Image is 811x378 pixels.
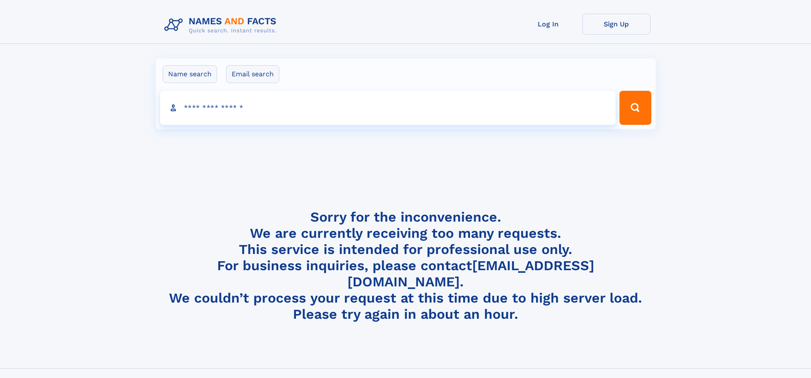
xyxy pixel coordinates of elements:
[619,91,651,125] button: Search Button
[161,209,651,323] h4: Sorry for the inconvenience. We are currently receiving too many requests. This service is intend...
[347,257,594,290] a: [EMAIL_ADDRESS][DOMAIN_NAME]
[514,14,582,35] a: Log In
[163,65,217,83] label: Name search
[226,65,279,83] label: Email search
[582,14,651,35] a: Sign Up
[161,14,284,37] img: Logo Names and Facts
[160,91,616,125] input: search input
